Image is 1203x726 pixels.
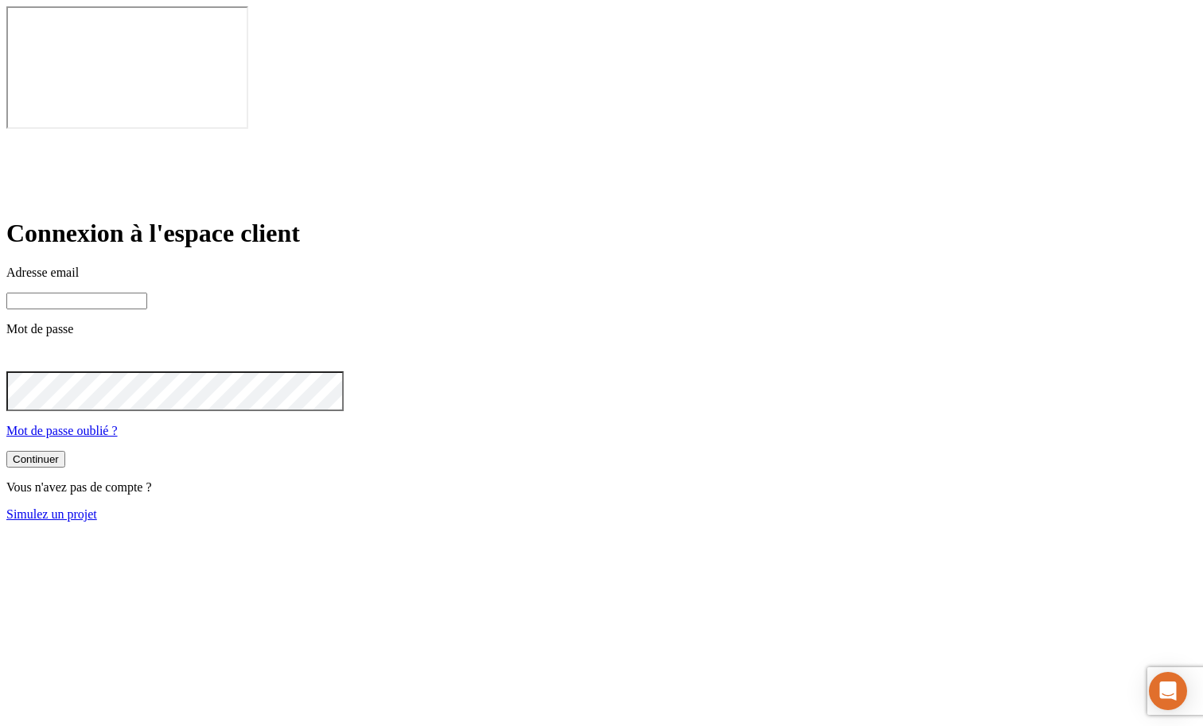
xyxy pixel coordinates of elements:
[1149,672,1187,710] div: Open Intercom Messenger
[6,424,118,437] a: Mot de passe oublié ?
[6,451,65,468] button: Continuer
[6,480,1197,495] p: Vous n'avez pas de compte ?
[6,219,1197,248] h1: Connexion à l'espace client
[6,322,1197,336] p: Mot de passe
[13,453,59,465] div: Continuer
[6,266,1197,280] p: Adresse email
[6,507,97,521] a: Simulez un projet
